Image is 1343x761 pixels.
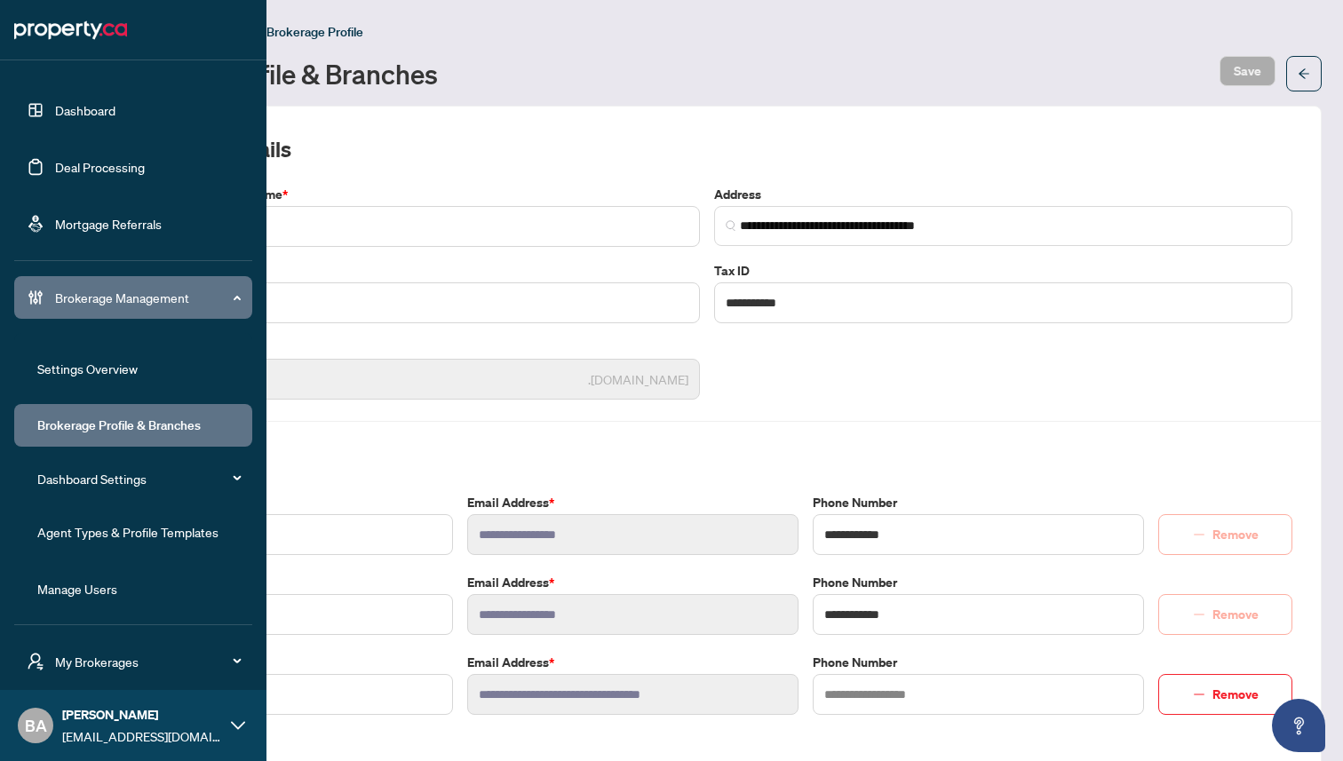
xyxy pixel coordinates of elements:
label: Email Address [467,573,799,592]
a: Agent Types & Profile Templates [37,524,219,540]
a: Mortgage Referrals [55,216,162,232]
label: Primary Contact [122,493,453,512]
label: Email Address [467,653,799,672]
span: minus [1193,688,1205,701]
button: Remove [1158,514,1292,555]
a: Deal Processing [55,159,145,175]
span: My Brokerages [55,652,240,671]
span: arrow-left [1298,67,1310,80]
a: Brokerage Profile & Branches [37,417,201,433]
img: search_icon [726,220,736,231]
img: logo [14,16,127,44]
a: Dashboard [55,102,115,118]
h2: Contacts [122,443,1292,472]
label: Phone Number [813,573,1144,592]
button: Save [1220,56,1275,86]
label: Address [714,185,1292,204]
span: Brokerage Management [55,288,240,307]
span: Brokerage Profile [266,24,363,40]
span: user-switch [27,653,44,670]
label: Additional Contact [122,653,453,672]
a: Dashboard Settings [37,471,147,487]
label: Phone Number [813,493,1144,512]
a: Settings Overview [37,361,138,377]
span: [EMAIL_ADDRESS][DOMAIN_NAME] [62,726,222,746]
button: Open asap [1272,699,1325,752]
span: Remove [1212,680,1259,709]
button: Remove [1158,594,1292,635]
a: Manage Users [37,581,117,597]
label: Phone Number [813,653,1144,672]
h2: Brokerage Details [122,135,1292,163]
label: Tax ID [714,261,1292,281]
label: Trade Number [122,261,700,281]
label: Brokerage Registered Name [122,185,700,204]
span: BA [25,713,47,738]
label: Broker of Record [122,573,453,592]
label: Brokerage URL [122,337,700,357]
span: .[DOMAIN_NAME] [588,369,688,389]
button: Remove [1158,674,1292,715]
label: Email Address [467,493,799,512]
span: [PERSON_NAME] [62,705,222,725]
